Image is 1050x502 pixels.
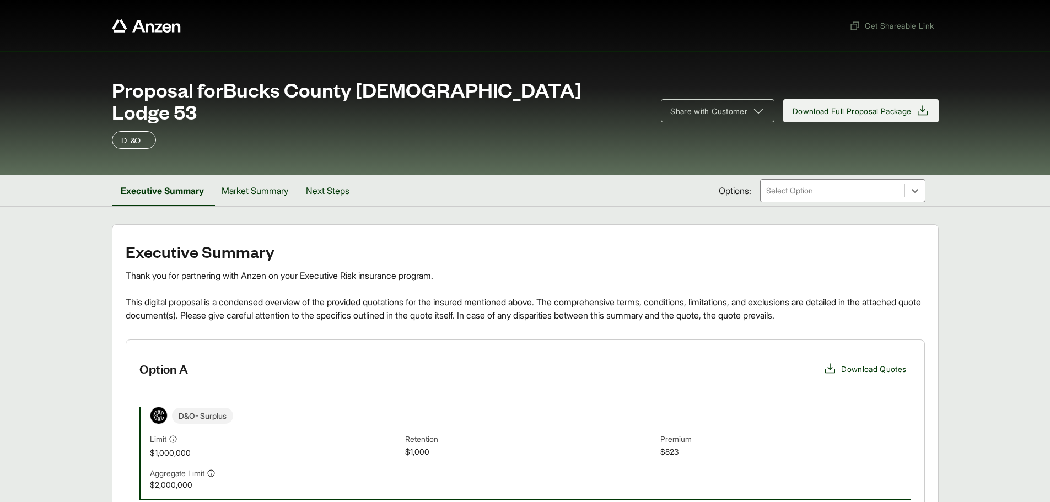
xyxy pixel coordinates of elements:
button: Executive Summary [112,175,213,206]
span: D&O - Surplus [172,408,233,424]
img: Coalition [150,407,167,424]
span: Options: [719,184,751,197]
span: Aggregate Limit [150,467,204,479]
button: Next Steps [297,175,358,206]
p: D&O [121,133,147,147]
span: $2,000,000 [150,479,401,490]
span: Limit [150,433,166,445]
span: $1,000 [405,446,656,458]
button: Download Full Proposal Package [783,99,939,122]
span: Download Full Proposal Package [793,105,912,117]
span: Download Quotes [841,363,906,375]
button: Share with Customer [661,99,774,122]
span: Proposal for Bucks County [DEMOGRAPHIC_DATA] Lodge 53 [112,78,648,122]
button: Download Quotes [819,358,911,380]
span: Premium [660,433,911,446]
h3: Option A [139,360,188,377]
button: Get Shareable Link [845,15,938,36]
span: Share with Customer [670,105,747,117]
span: $1,000,000 [150,447,401,458]
span: $823 [660,446,911,458]
button: Market Summary [213,175,297,206]
span: Get Shareable Link [849,20,934,31]
h2: Executive Summary [126,242,925,260]
span: Retention [405,433,656,446]
a: Anzen website [112,19,181,33]
div: Thank you for partnering with Anzen on your Executive Risk insurance program. This digital propos... [126,269,925,322]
